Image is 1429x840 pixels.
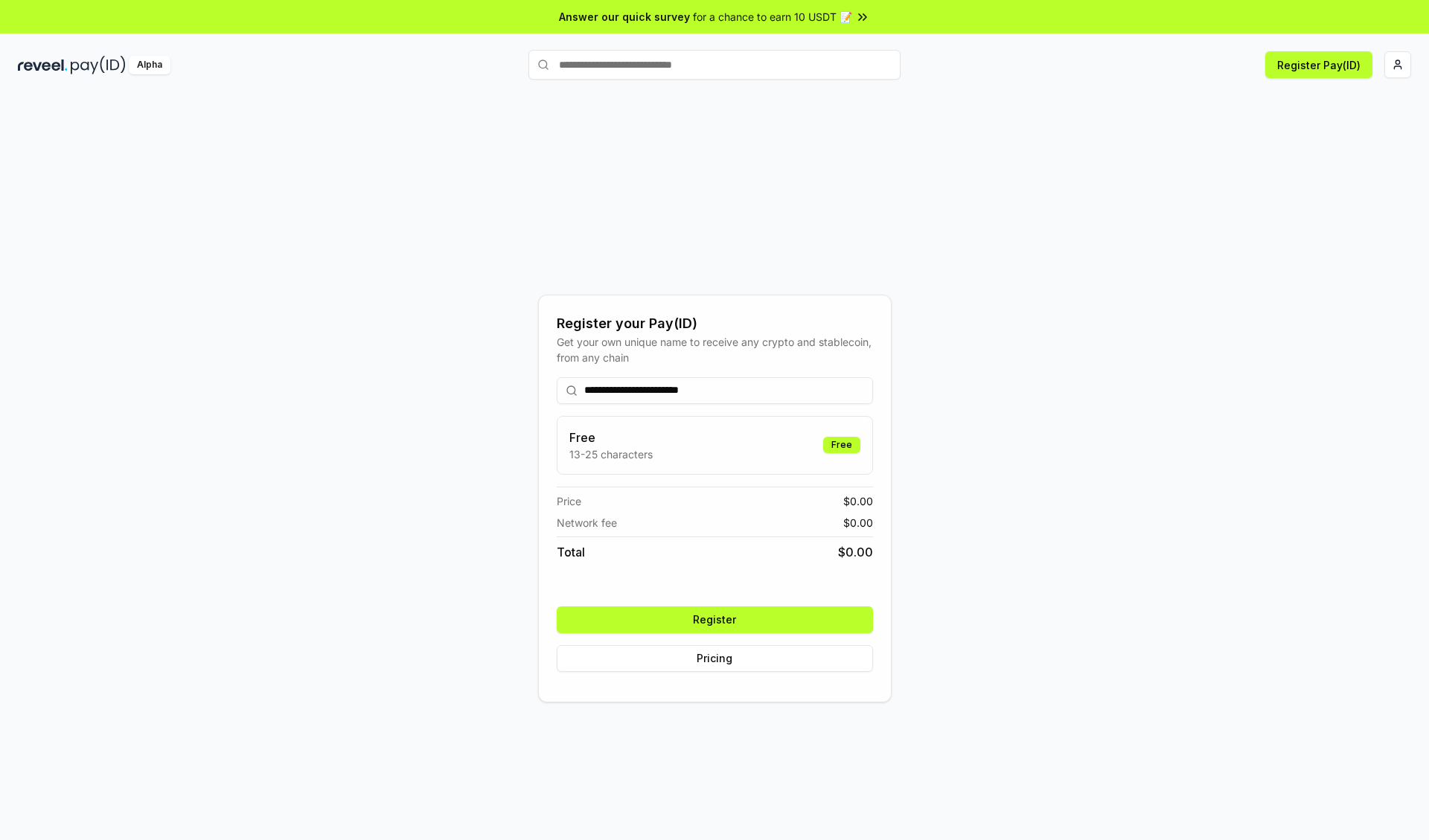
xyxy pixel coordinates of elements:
[557,313,873,334] div: Register your Pay(ID)
[129,56,170,74] div: Alpha
[823,437,860,453] div: Free
[557,334,873,365] div: Get your own unique name to receive any crypto and stablecoin, from any chain
[1265,51,1372,78] button: Register Pay(ID)
[569,446,653,462] p: 13-25 characters
[557,515,617,530] span: Network fee
[843,493,873,509] span: $ 0.00
[843,515,873,530] span: $ 0.00
[557,543,585,561] span: Total
[838,543,873,561] span: $ 0.00
[559,9,690,25] span: Answer our quick survey
[693,9,852,25] span: for a chance to earn 10 USDT 📝
[71,56,126,74] img: pay_id
[557,645,873,672] button: Pricing
[18,56,68,74] img: reveel_dark
[569,429,653,446] h3: Free
[557,606,873,633] button: Register
[557,493,581,509] span: Price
